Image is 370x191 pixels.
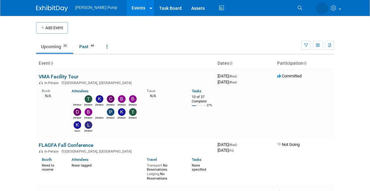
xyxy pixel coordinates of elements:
[129,95,137,103] img: Brian Peek
[73,116,81,120] div: David Perry
[44,149,61,154] span: In-Person
[147,162,182,181] div: No Reservations No Reservations
[96,108,103,116] img: Ryan McHugh
[316,2,328,14] img: Amanda Smith
[95,116,103,120] div: Ryan McHugh
[74,108,81,116] img: David Perry
[50,61,53,66] a: Sort by Event Name
[62,43,68,48] span: 23
[96,95,103,103] img: Kelly Seliga
[229,75,237,78] span: (Wed)
[36,5,68,12] img: ExhibitDay
[129,103,137,107] div: Brian Peek
[36,41,73,53] a: Upcoming23
[147,93,182,98] div: N/A
[207,104,212,112] td: 27%
[147,172,160,176] span: Lodging:
[39,142,93,148] a: FLAGFA Fall Conference
[192,89,201,93] a: Tasks
[107,103,114,107] div: Christopher Thompson
[118,103,126,107] div: Bobby Zitzka
[217,80,237,84] span: [DATE]
[229,81,237,84] span: (Wed)
[39,74,79,80] a: VMA Facility Tour
[74,95,81,103] img: Amanda Smith
[36,58,215,69] th: Event
[107,108,114,116] img: Patrick Champagne
[73,129,81,133] div: Karrin Scott
[217,74,239,78] span: [DATE]
[147,163,163,168] span: Transport:
[95,103,103,107] div: Kelly Seliga
[217,148,234,153] span: [DATE]
[275,58,334,69] th: Participation
[42,162,62,172] div: Need to reserve
[72,157,88,162] a: Attendees
[229,149,234,152] span: (Fri)
[85,108,92,116] img: Brian Lee
[192,163,206,172] span: None specified
[229,61,232,66] a: Sort by Start Date
[74,121,81,129] img: Karrin Scott
[147,157,157,162] a: Travel
[85,95,92,103] img: Teri Beth Perkins
[72,162,142,168] div: None tagged
[192,95,212,103] div: 10 of 37 Complete
[84,116,92,120] div: Brian Lee
[147,87,182,93] div: Travel
[277,74,302,78] span: Committed
[85,121,92,129] img: Lee Feeser
[277,142,300,147] span: Not Going
[39,149,43,153] img: In-Person Event
[39,81,43,84] img: In-Person Event
[229,143,237,147] span: (Wed)
[42,87,62,93] div: Booth
[107,116,114,120] div: Patrick Champagne
[84,103,92,107] div: Teri Beth Perkins
[84,129,92,133] div: Lee Feeser
[42,157,52,162] a: Booth
[36,22,68,34] button: Add Event
[238,142,239,147] span: -
[89,43,96,48] span: 44
[238,74,239,78] span: -
[215,58,275,69] th: Dates
[72,89,88,93] a: Attendees
[75,5,117,10] span: [PERSON_NAME] Pump
[129,108,137,116] img: Tony Lewis
[118,108,126,116] img: Kim M
[192,157,201,162] a: Tasks
[217,142,239,147] span: [DATE]
[42,93,62,98] div: N/A
[75,41,101,53] a: Past44
[39,80,212,85] div: [GEOGRAPHIC_DATA], [GEOGRAPHIC_DATA]
[39,148,212,154] div: [GEOGRAPHIC_DATA], [GEOGRAPHIC_DATA]
[107,95,114,103] img: Christopher Thompson
[118,116,126,120] div: Kim M
[303,61,307,66] a: Sort by Participation Type
[118,95,126,103] img: Bobby Zitzka
[44,81,61,85] span: In-Person
[129,116,137,120] div: Tony Lewis
[73,103,81,107] div: Amanda Smith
